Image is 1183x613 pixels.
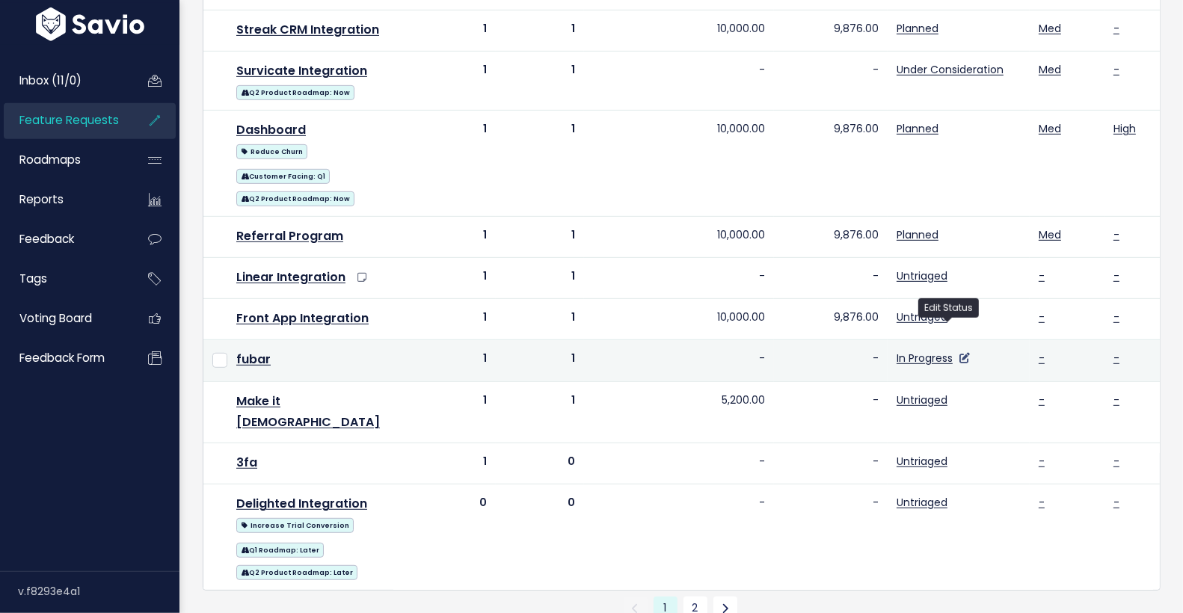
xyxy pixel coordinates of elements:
td: 1 [496,340,584,381]
td: - [774,381,888,443]
a: Delighted Integration [236,495,367,512]
a: Untriaged [897,309,947,324]
span: Q2 Product Roadmap: Now [236,85,354,100]
td: - [774,484,888,590]
span: Voting Board [19,310,92,326]
a: Feature Requests [4,103,124,138]
a: Linear Integration [236,268,345,286]
a: - [1113,309,1119,324]
a: - [1039,454,1045,469]
span: Feedback [19,231,74,247]
td: 1 [414,299,496,340]
a: Roadmaps [4,143,124,177]
a: Increase Trial Conversion [236,515,354,534]
a: Med [1039,227,1061,242]
td: 1 [414,340,496,381]
td: 1 [496,258,584,299]
span: Reduce Churn [236,144,307,159]
span: Q1 Roadmap: Later [236,543,324,558]
a: Inbox (11/0) [4,64,124,98]
div: Edit Status [918,298,979,318]
td: 0 [496,484,584,590]
td: 1 [496,52,584,111]
a: Untriaged [897,268,947,283]
td: 5,200.00 [584,381,774,443]
a: - [1113,495,1119,510]
td: 1 [414,52,496,111]
a: - [1113,392,1119,407]
td: 1 [414,381,496,443]
td: - [584,52,774,111]
a: Q1 Roadmap: Later [236,540,324,558]
a: - [1039,392,1045,407]
a: - [1039,351,1045,366]
span: Feature Requests [19,112,119,128]
a: High [1113,121,1136,136]
a: Planned [897,21,938,36]
td: 9,876.00 [774,216,888,257]
a: Dashboard [236,121,306,138]
td: 1 [414,216,496,257]
span: Roadmaps [19,152,81,167]
span: Feedback form [19,350,105,366]
td: - [774,340,888,381]
a: 3fa [236,454,257,471]
a: Reports [4,182,124,217]
td: - [774,443,888,484]
td: 10,000.00 [584,111,774,216]
a: Feedback [4,222,124,256]
td: 1 [496,10,584,52]
a: - [1113,268,1119,283]
span: Q2 Product Roadmap: Later [236,565,357,580]
a: Med [1039,121,1061,136]
a: - [1113,62,1119,77]
span: Reports [19,191,64,207]
td: 1 [496,381,584,443]
a: Untriaged [897,495,947,510]
a: Referral Program [236,227,343,244]
a: Voting Board [4,301,124,336]
a: Untriaged [897,454,947,469]
a: - [1039,309,1045,324]
a: Under Consideration [897,62,1004,77]
div: v.f8293e4a1 [18,572,179,611]
span: Increase Trial Conversion [236,518,354,533]
span: Customer Facing: Q1 [236,169,330,184]
td: 0 [496,443,584,484]
a: - [1113,454,1119,469]
a: Planned [897,121,938,136]
td: - [584,443,774,484]
a: fubar [236,351,271,368]
a: Make it [DEMOGRAPHIC_DATA] [236,392,380,431]
a: Med [1039,62,1061,77]
a: - [1039,495,1045,510]
a: Untriaged [897,392,947,407]
td: - [584,484,774,590]
td: 9,876.00 [774,111,888,216]
a: Reduce Churn [236,141,307,160]
a: Planned [897,227,938,242]
a: Survicate Integration [236,62,367,79]
td: 1 [414,111,496,216]
td: 1 [414,258,496,299]
td: 1 [496,216,584,257]
td: 1 [414,10,496,52]
a: Q2 Product Roadmap: Now [236,188,354,207]
span: Tags [19,271,47,286]
a: - [1113,21,1119,36]
td: 10,000.00 [584,10,774,52]
a: - [1113,227,1119,242]
a: In Progress [897,351,953,366]
a: - [1039,268,1045,283]
td: - [774,52,888,111]
td: 1 [414,443,496,484]
td: 10,000.00 [584,299,774,340]
td: 10,000.00 [584,216,774,257]
a: Tags [4,262,124,296]
a: Customer Facing: Q1 [236,166,330,185]
a: Med [1039,21,1061,36]
td: 9,876.00 [774,299,888,340]
td: 1 [496,111,584,216]
a: Front App Integration [236,309,369,327]
a: Q2 Product Roadmap: Later [236,562,357,581]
